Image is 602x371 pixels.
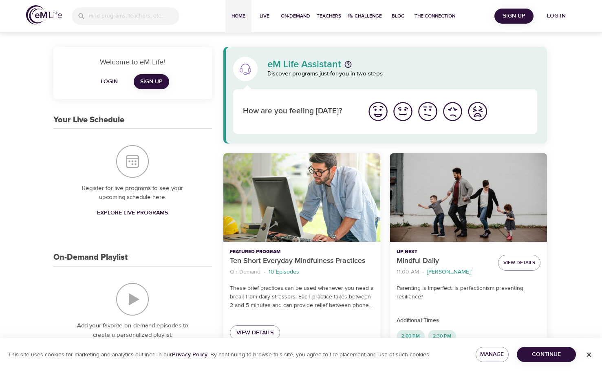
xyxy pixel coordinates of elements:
span: Blog [388,12,408,20]
span: Teachers [317,12,341,20]
p: Discover programs just for you in two steps [267,69,538,79]
button: Manage [476,347,509,362]
img: good [392,100,414,123]
img: logo [26,5,62,24]
button: I'm feeling good [390,99,415,124]
div: 2:00 PM [397,330,425,343]
p: On-Demand [230,268,260,276]
img: eM Life Assistant [239,62,252,75]
button: Sign Up [494,9,534,24]
p: Up Next [397,248,492,256]
button: Ten Short Everyday Mindfulness Practices [223,153,380,242]
span: Sign Up [498,11,530,21]
p: 11:00 AM [397,268,419,276]
a: Sign Up [134,74,169,89]
p: Ten Short Everyday Mindfulness Practices [230,256,374,267]
p: Additional Times [397,316,540,325]
p: Add your favorite on-demand episodes to create a personalized playlist. [70,321,196,340]
button: I'm feeling great [366,99,390,124]
p: Welcome to eM Life! [63,57,202,68]
button: Log in [537,9,576,24]
img: bad [441,100,464,123]
span: View Details [503,258,535,267]
p: 10 Episodes [269,268,299,276]
img: ok [417,100,439,123]
li: · [422,267,424,278]
span: Manage [482,349,502,360]
img: On-Demand Playlist [116,283,149,316]
nav: breadcrumb [397,267,492,278]
span: Login [99,77,119,87]
p: These brief practices can be used whenever you need a break from daily stressors. Each practice t... [230,284,374,310]
nav: breadcrumb [230,267,374,278]
span: 2:30 PM [428,333,456,340]
span: Sign Up [140,77,163,87]
a: Explore Live Programs [94,205,171,221]
span: Home [229,12,248,20]
span: Live [255,12,274,20]
button: Continue [517,347,576,362]
span: 1% Challenge [348,12,382,20]
p: Mindful Daily [397,256,492,267]
a: View Details [230,325,280,340]
span: Explore Live Programs [97,208,168,218]
div: 2:30 PM [428,330,456,343]
p: Parenting Is Imperfect: Is perfectionism preventing resilience? [397,284,540,301]
span: The Connection [415,12,455,20]
img: worst [466,100,489,123]
span: Continue [523,349,569,360]
span: Log in [540,11,573,21]
h3: On-Demand Playlist [53,253,128,262]
img: Your Live Schedule [116,145,149,178]
span: 2:00 PM [397,333,425,340]
p: Featured Program [230,248,374,256]
button: Mindful Daily [390,153,547,242]
a: Privacy Policy [172,351,207,358]
p: [PERSON_NAME] [427,268,470,276]
img: great [367,100,389,123]
li: · [264,267,265,278]
input: Find programs, teachers, etc... [89,7,179,25]
button: I'm feeling bad [440,99,465,124]
p: eM Life Assistant [267,60,341,69]
span: On-Demand [281,12,310,20]
p: Register for live programs to see your upcoming schedule here. [70,184,196,202]
button: Login [96,74,122,89]
span: View Details [236,328,273,338]
button: I'm feeling ok [415,99,440,124]
button: I'm feeling worst [465,99,490,124]
p: How are you feeling [DATE]? [243,106,356,117]
button: View Details [498,255,540,271]
h3: Your Live Schedule [53,115,124,125]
